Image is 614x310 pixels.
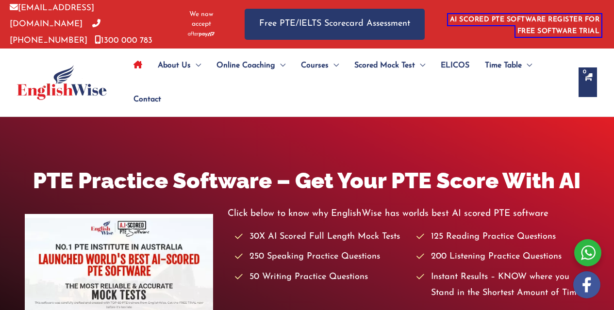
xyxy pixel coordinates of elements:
li: 50 Writing Practice Questions [235,269,408,285]
span: Time Table [485,49,522,82]
a: Scored Mock TestMenu Toggle [347,49,433,82]
span: Courses [301,49,329,82]
nav: Site Navigation: Main Menu [126,49,569,116]
h1: PTE Practice Software – Get Your PTE Score With AI [25,165,590,196]
li: Instant Results – KNOW where you Stand in the Shortest Amount of Time [416,269,589,302]
a: CoursesMenu Toggle [293,49,347,82]
a: About UsMenu Toggle [150,49,209,82]
span: Online Coaching [216,49,275,82]
aside: Header Widget 1 [444,8,604,40]
a: Free PTE/IELTS Scorecard Assessment [245,9,425,39]
span: We now accept [182,10,220,29]
li: 200 Listening Practice Questions [416,249,589,265]
a: View Shopping Cart, empty [579,67,597,97]
span: About Us [158,49,191,82]
span: Menu Toggle [329,49,339,82]
img: white-facebook.png [573,271,600,298]
span: ELICOS [441,49,469,82]
a: Online CoachingMenu Toggle [209,49,293,82]
a: [PHONE_NUMBER] [10,20,100,44]
a: Contact [126,82,161,116]
span: Menu Toggle [415,49,425,82]
img: cropped-ew-logo [17,65,107,100]
a: AI SCORED PTE SOFTWARE REGISTER FOR FREE SOFTWARE TRIAL [450,16,600,35]
span: Menu Toggle [275,49,285,82]
li: 125 Reading Practice Questions [416,229,589,245]
span: Contact [133,82,161,116]
span: Menu Toggle [522,49,532,82]
a: 1300 000 783 [95,36,152,45]
a: [EMAIL_ADDRESS][DOMAIN_NAME] [10,4,94,28]
li: 30X AI Scored Full Length Mock Tests [235,229,408,245]
span: Scored Mock Test [354,49,415,82]
a: ELICOS [433,49,477,82]
li: 250 Speaking Practice Questions [235,249,408,265]
p: Click below to know why EnglishWise has worlds best AI scored PTE software [228,206,590,222]
span: Menu Toggle [191,49,201,82]
img: Afterpay-Logo [188,32,215,37]
a: Time TableMenu Toggle [477,49,540,82]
